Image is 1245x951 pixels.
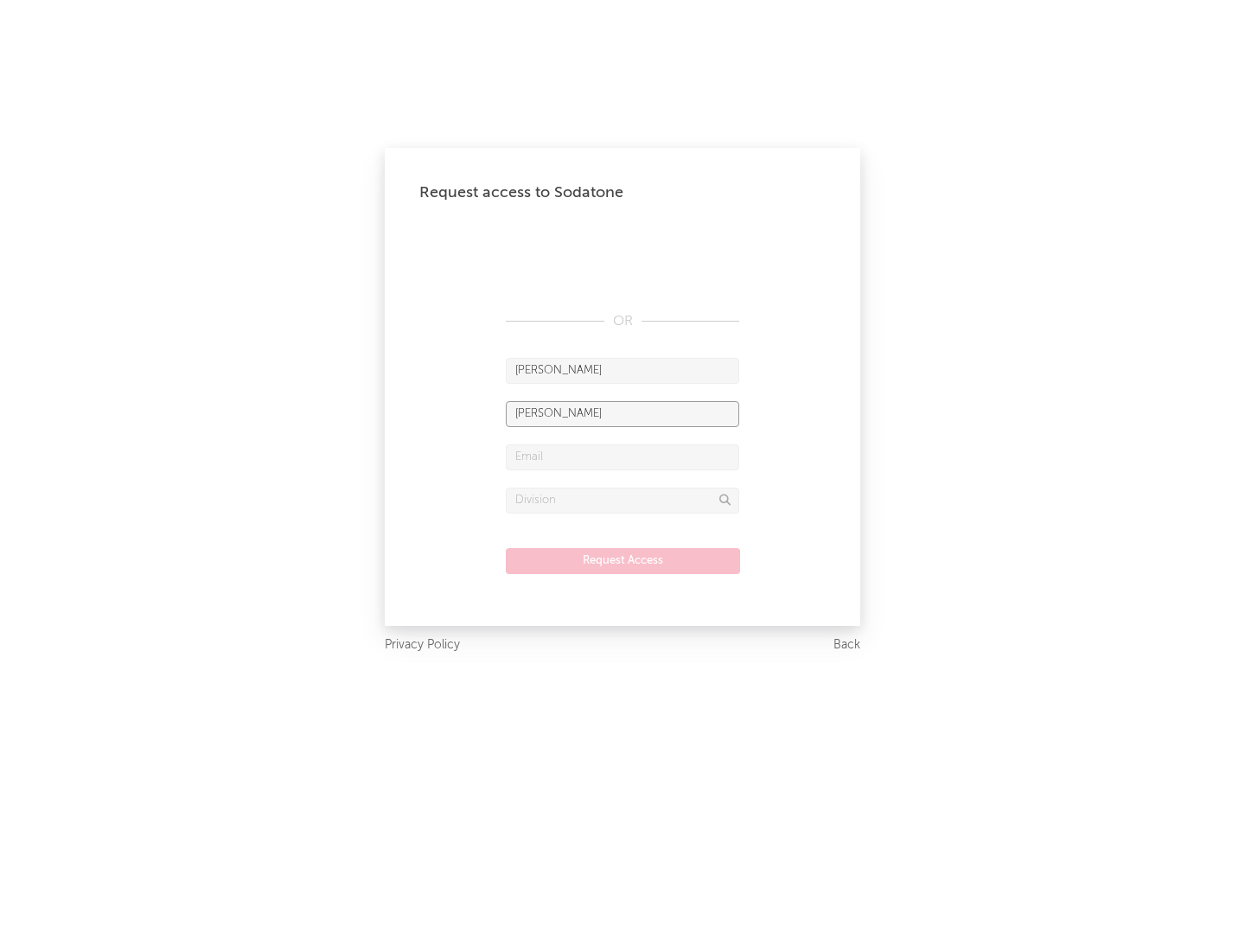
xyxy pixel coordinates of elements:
[385,635,460,656] a: Privacy Policy
[506,311,739,332] div: OR
[506,401,739,427] input: Last Name
[833,635,860,656] a: Back
[506,488,739,514] input: Division
[506,444,739,470] input: Email
[506,548,740,574] button: Request Access
[506,358,739,384] input: First Name
[419,182,826,203] div: Request access to Sodatone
